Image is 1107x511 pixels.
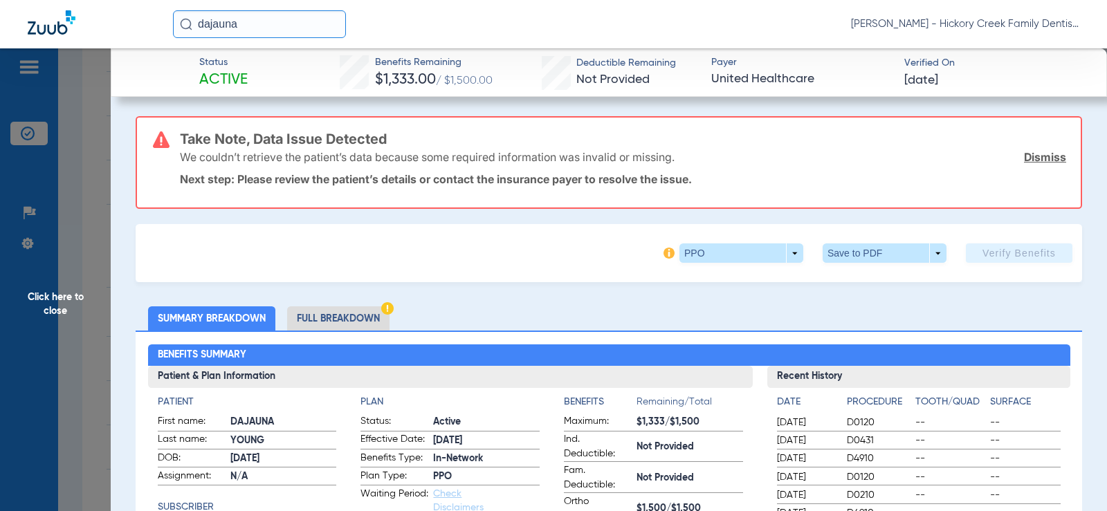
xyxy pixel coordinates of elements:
input: Search for patients [173,10,346,38]
h4: Surface [990,395,1060,409]
img: Hazard [381,302,394,315]
h4: Tooth/Quad [915,395,985,409]
h4: Patient [158,395,337,409]
span: -- [990,470,1060,484]
h4: Benefits [564,395,637,409]
p: Next step: Please review the patient’s details or contact the insurance payer to resolve the issue. [180,172,1066,186]
span: PPO [433,470,540,484]
span: Active [199,71,248,90]
span: Fam. Deductible: [564,463,632,492]
span: DOB: [158,451,226,467]
span: -- [915,470,985,484]
h2: Benefits Summary [148,344,1070,366]
span: Deductible Remaining [576,56,676,71]
span: Not Provided [576,73,650,86]
span: Not Provided [637,440,743,454]
button: PPO [679,243,803,263]
span: Assignment: [158,469,226,485]
span: -- [915,434,985,447]
span: -- [990,452,1060,465]
span: N/A [230,470,337,484]
span: D0431 [847,434,910,447]
img: Search Icon [180,18,192,30]
span: D0120 [847,416,910,429]
span: -- [990,488,1060,502]
app-breakdown-title: Benefits [564,395,637,414]
span: / $1,500.00 [436,75,493,86]
p: We couldn’t retrieve the patient’s data because some required information was invalid or missing. [180,150,675,164]
span: Active [433,415,540,429]
span: [DATE] [777,416,835,429]
span: [DATE] [904,72,938,89]
li: Summary Breakdown [148,306,275,331]
h3: Take Note, Data Issue Detected [180,132,1066,146]
app-breakdown-title: Procedure [847,395,910,414]
span: In-Network [433,452,540,466]
app-breakdown-title: Tooth/Quad [915,395,985,414]
span: Benefits Type: [360,451,428,467]
span: Status [199,55,248,70]
span: YOUNG [230,434,337,448]
h4: Procedure [847,395,910,409]
span: [DATE] [777,488,835,502]
span: [DATE] [777,470,835,484]
img: Zuub Logo [28,10,75,35]
span: [PERSON_NAME] - Hickory Creek Family Dentistry [851,17,1079,31]
span: United Healthcare [711,71,892,88]
span: DAJAUNA [230,415,337,429]
span: [DATE] [777,452,835,465]
app-breakdown-title: Surface [990,395,1060,414]
span: [DATE] [777,434,835,447]
span: Plan Type: [360,469,428,485]
span: Effective Date: [360,432,428,449]
span: Remaining/Total [637,395,743,414]
app-breakdown-title: Date [777,395,835,414]
span: $1,333/$1,500 [637,415,743,429]
h3: Patient & Plan Information [148,366,753,388]
span: -- [915,416,985,429]
span: D0210 [847,488,910,502]
h4: Plan [360,395,540,409]
span: D0120 [847,470,910,484]
span: Not Provided [637,471,743,485]
a: Dismiss [1024,150,1066,164]
span: First name: [158,414,226,431]
span: Last name: [158,432,226,449]
span: Verified On [904,56,1085,71]
span: -- [990,434,1060,447]
span: Benefits Remaining [375,55,493,70]
span: D4910 [847,452,910,465]
img: info-icon [664,248,675,259]
button: Save to PDF [823,243,946,263]
span: Status: [360,414,428,431]
span: $1,333.00 [375,73,436,87]
span: Payer [711,55,892,70]
span: [DATE] [433,434,540,448]
span: -- [915,452,985,465]
span: -- [990,416,1060,429]
span: Maximum: [564,414,632,431]
span: -- [915,488,985,502]
h4: Date [777,395,835,409]
img: error-icon [153,131,170,148]
span: Ind. Deductible: [564,432,632,461]
h3: Recent History [767,366,1070,388]
li: Full Breakdown [287,306,390,331]
span: [DATE] [230,452,337,466]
